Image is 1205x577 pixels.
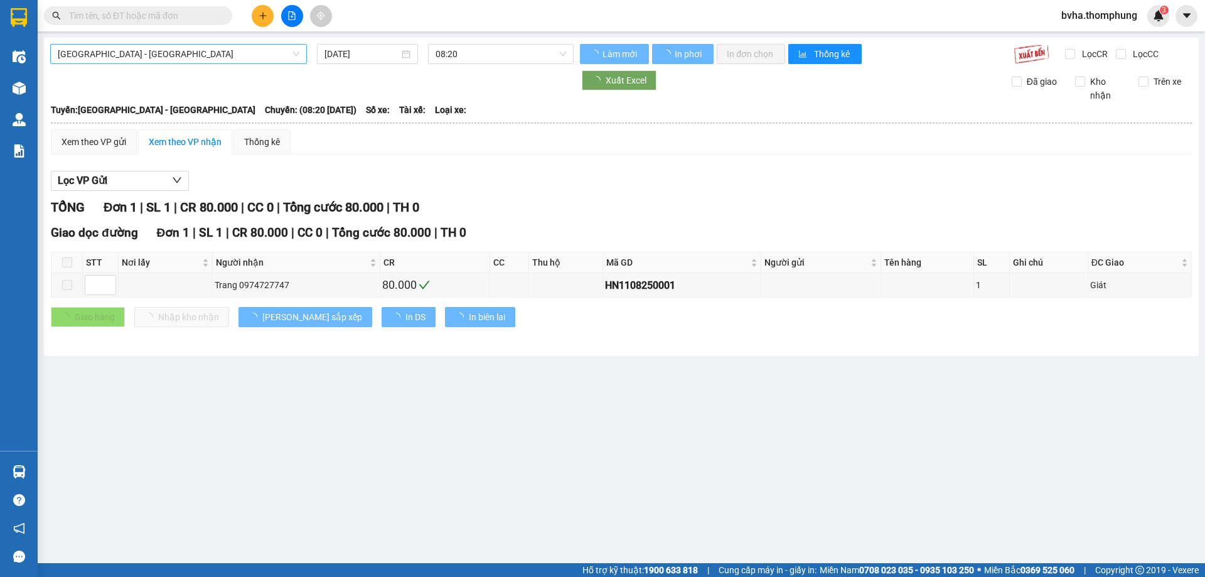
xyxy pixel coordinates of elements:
[399,103,426,117] span: Tài xế:
[1149,75,1186,89] span: Trên xe
[283,200,383,215] span: Tổng cước 80.000
[51,105,255,115] b: Tuyến: [GEOGRAPHIC_DATA] - [GEOGRAPHIC_DATA]
[1020,565,1074,575] strong: 0369 525 060
[122,256,200,269] span: Nơi lấy
[814,47,852,61] span: Thống kê
[265,103,356,117] span: Chuyến: (08:20 [DATE])
[13,522,25,534] span: notification
[11,8,27,27] img: logo-vxr
[281,5,303,27] button: file-add
[324,47,399,61] input: 11/08/2025
[1010,252,1088,273] th: Ghi chú
[180,200,238,215] span: CR 80.000
[104,200,137,215] span: Đơn 1
[1022,75,1062,89] span: Đã giao
[291,225,294,240] span: |
[326,225,329,240] span: |
[140,200,143,215] span: |
[252,5,274,27] button: plus
[259,11,267,20] span: plus
[241,200,244,215] span: |
[652,44,714,64] button: In phơi
[606,256,748,269] span: Mã GD
[436,45,566,63] span: 08:20
[105,278,113,285] span: up
[662,50,673,58] span: loading
[199,225,223,240] span: SL 1
[226,225,229,240] span: |
[605,278,759,293] div: HN1108250001
[262,310,362,324] span: [PERSON_NAME] sắp xếp
[1084,563,1086,577] span: |
[146,200,171,215] span: SL 1
[149,135,222,149] div: Xem theo VP nhận
[719,563,817,577] span: Cung cấp máy in - giấy in:
[881,252,974,273] th: Tên hàng
[490,252,528,273] th: CC
[387,200,390,215] span: |
[392,313,405,321] span: loading
[232,225,288,240] span: CR 80.000
[707,563,709,577] span: |
[102,285,115,294] span: Decrease Value
[445,307,515,327] button: In biên lai
[582,70,656,90] button: Xuất Excel
[51,171,189,191] button: Lọc VP Gửi
[820,563,974,577] span: Miền Nam
[1160,6,1169,14] sup: 3
[215,278,378,292] div: Trang 0974727747
[764,256,867,269] span: Người gửi
[52,11,61,20] span: search
[13,50,26,63] img: warehouse-icon
[1051,8,1147,23] span: bvha.thomphung
[51,225,138,240] span: Giao dọc đường
[455,313,469,321] span: loading
[1135,566,1144,574] span: copyright
[977,568,981,573] span: ⚪️
[582,563,698,577] span: Hỗ trợ kỹ thuật:
[441,225,466,240] span: TH 0
[984,563,1074,577] span: Miền Bắc
[102,276,115,285] span: Increase Value
[798,50,809,60] span: bar-chart
[1085,75,1129,102] span: Kho nhận
[83,252,119,273] th: STT
[297,225,323,240] span: CC 0
[419,279,430,291] span: check
[58,173,107,188] span: Lọc VP Gửi
[366,103,390,117] span: Số xe:
[287,11,296,20] span: file-add
[134,307,229,327] button: Nhập kho nhận
[717,44,785,64] button: In đơn chọn
[13,144,26,158] img: solution-icon
[1176,5,1197,27] button: caret-down
[238,307,372,327] button: [PERSON_NAME] sắp xếp
[644,565,698,575] strong: 1900 633 818
[1090,278,1189,292] div: Giát
[435,103,466,117] span: Loại xe:
[580,44,649,64] button: Làm mới
[69,9,217,23] input: Tìm tên, số ĐT hoặc mã đơn
[172,175,182,185] span: down
[332,225,431,240] span: Tổng cước 80.000
[976,278,1007,292] div: 1
[51,307,125,327] button: Giao hàng
[382,307,436,327] button: In DS
[788,44,862,64] button: bar-chartThống kê
[157,225,190,240] span: Đơn 1
[529,252,603,273] th: Thu hộ
[675,47,704,61] span: In phơi
[1091,256,1179,269] span: ĐC Giao
[606,73,646,87] span: Xuất Excel
[405,310,426,324] span: In DS
[592,76,606,85] span: loading
[393,200,419,215] span: TH 0
[1128,47,1160,61] span: Lọc CC
[105,286,113,294] span: down
[13,551,25,563] span: message
[244,135,280,149] div: Thống kê
[602,47,639,61] span: Làm mới
[247,200,274,215] span: CC 0
[13,494,25,506] span: question-circle
[382,276,488,294] div: 80.000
